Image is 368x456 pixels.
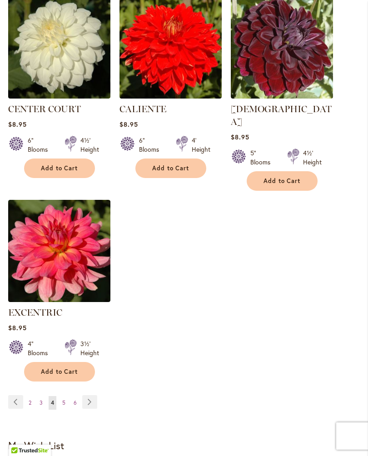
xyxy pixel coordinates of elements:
[8,323,27,332] span: $8.95
[41,368,78,376] span: Add to Cart
[119,92,222,100] a: CALIENTE
[264,177,301,185] span: Add to Cart
[8,295,110,304] a: EXCENTRIC
[119,120,138,129] span: $8.95
[29,399,31,406] span: 2
[250,149,276,167] div: 5" Blooms
[28,136,54,154] div: 6" Blooms
[24,362,95,382] button: Add to Cart
[247,171,318,191] button: Add to Cart
[40,399,43,406] span: 3
[8,439,64,452] strong: My Wish List
[135,159,206,178] button: Add to Cart
[41,164,78,172] span: Add to Cart
[119,104,166,114] a: CALIENTE
[8,120,27,129] span: $8.95
[28,339,54,357] div: 4" Blooms
[231,92,333,100] a: VOODOO
[231,133,249,141] span: $8.95
[231,104,332,127] a: [DEMOGRAPHIC_DATA]
[71,396,79,410] a: 6
[139,136,165,154] div: 6" Blooms
[80,339,99,357] div: 3½' Height
[192,136,210,154] div: 4' Height
[62,399,65,406] span: 5
[303,149,322,167] div: 4½' Height
[8,104,81,114] a: CENTER COURT
[24,159,95,178] button: Add to Cart
[74,399,77,406] span: 6
[60,396,68,410] a: 5
[8,307,62,318] a: EXCENTRIC
[51,399,54,406] span: 4
[37,396,45,410] a: 3
[26,396,34,410] a: 2
[7,424,32,449] iframe: Launch Accessibility Center
[8,92,110,100] a: CENTER COURT
[8,200,110,302] img: EXCENTRIC
[80,136,99,154] div: 4½' Height
[152,164,189,172] span: Add to Cart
